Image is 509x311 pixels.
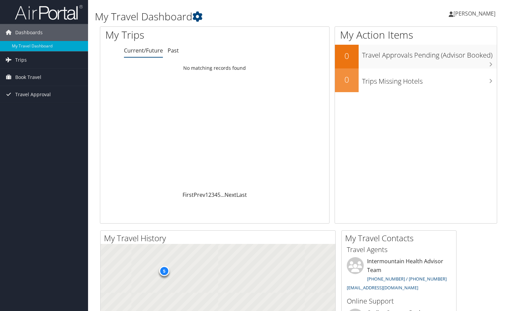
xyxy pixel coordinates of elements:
li: Intermountain Health Advisor Team [343,257,454,293]
a: [PHONE_NUMBER] / [PHONE_NUMBER] [367,276,447,282]
h2: 0 [335,74,359,85]
img: airportal-logo.png [15,4,83,20]
span: Travel Approval [15,86,51,103]
h1: My Action Items [335,28,497,42]
span: Trips [15,51,27,68]
td: No matching records found [100,62,329,74]
a: Prev [194,191,205,199]
h3: Travel Agents [347,245,451,254]
a: 1 [205,191,208,199]
a: Next [225,191,236,199]
a: Last [236,191,247,199]
a: [EMAIL_ADDRESS][DOMAIN_NAME] [347,285,418,291]
h3: Travel Approvals Pending (Advisor Booked) [362,47,497,60]
span: Book Travel [15,69,41,86]
a: 0Travel Approvals Pending (Advisor Booked) [335,45,497,68]
h3: Trips Missing Hotels [362,73,497,86]
a: Past [168,47,179,54]
span: … [220,191,225,199]
a: First [183,191,194,199]
h1: My Travel Dashboard [95,9,366,24]
a: 4 [214,191,217,199]
a: Current/Future [124,47,163,54]
a: 0Trips Missing Hotels [335,68,497,92]
h3: Online Support [347,296,451,306]
h2: 0 [335,50,359,62]
h1: My Trips [105,28,229,42]
h2: My Travel Contacts [345,232,456,244]
div: 5 [159,266,169,276]
a: 5 [217,191,220,199]
a: 2 [208,191,211,199]
a: 3 [211,191,214,199]
h2: My Travel History [104,232,335,244]
span: [PERSON_NAME] [453,10,495,17]
span: Dashboards [15,24,43,41]
a: [PERSON_NAME] [449,3,502,24]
